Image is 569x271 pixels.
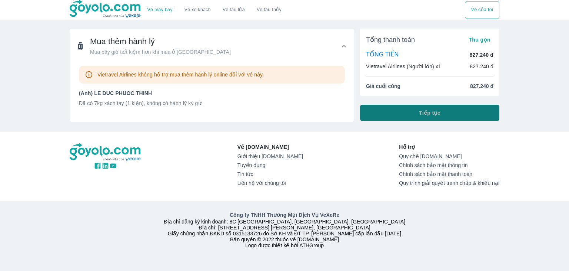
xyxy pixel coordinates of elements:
[360,105,499,121] button: Tiếp tục
[70,29,354,63] div: Mua thêm hành lýMua bây giờ tiết kiệm hơn khi mua ở [GEOGRAPHIC_DATA]
[470,82,493,90] span: 827.240 đ
[97,71,264,78] p: Vietravel Airlines không hỗ trợ mua thêm hành lý online đối với vé này.
[470,51,493,59] p: 827.240 đ
[399,162,499,168] a: Chính sách bảo mật thông tin
[70,143,142,162] img: logo
[237,180,303,186] a: Liên hệ với chúng tôi
[465,1,499,19] button: Vé của tôi
[399,143,499,151] p: Hỗ trợ
[469,37,490,43] span: Thu gọn
[399,171,499,177] a: Chính sách bảo mật thanh toán
[90,48,231,56] span: Mua bây giờ tiết kiệm hơn khi mua ở [GEOGRAPHIC_DATA]
[399,153,499,159] a: Quy chế [DOMAIN_NAME]
[79,99,345,107] p: Đã có 7kg xách tay (1 kiện), không có hành lý ký gửi
[147,7,173,13] a: Vé máy bay
[366,82,400,90] span: Giá cuối cùng
[217,1,251,19] a: Vé tàu lửa
[71,211,498,219] p: Công ty TNHH Thương Mại Dịch Vụ VeXeRe
[419,109,440,117] span: Tiếp tục
[70,63,354,122] div: Mua thêm hành lýMua bây giờ tiết kiệm hơn khi mua ở [GEOGRAPHIC_DATA]
[465,1,499,19] div: choose transportation mode
[237,162,303,168] a: Tuyển dụng
[79,89,345,97] p: (Anh) LE DUC PHUOC THINH
[90,36,231,47] span: Mua thêm hành lý
[184,7,211,13] a: Vé xe khách
[366,63,441,70] p: Vietravel Airlines (Người lớn) x1
[466,35,493,45] button: Thu gọn
[237,153,303,159] a: Giới thiệu [DOMAIN_NAME]
[366,51,399,59] p: TỔNG TIỀN
[65,211,504,248] div: Địa chỉ đăng ký kinh doanh: 8C [GEOGRAPHIC_DATA], [GEOGRAPHIC_DATA], [GEOGRAPHIC_DATA] Địa chỉ: [...
[399,180,499,186] a: Quy trình giải quyết tranh chấp & khiếu nại
[237,171,303,177] a: Tin tức
[470,63,493,70] p: 827.240 đ
[251,1,287,19] button: Vé tàu thủy
[237,143,303,151] p: Về [DOMAIN_NAME]
[366,35,415,44] span: Tổng thanh toán
[142,1,287,19] div: choose transportation mode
